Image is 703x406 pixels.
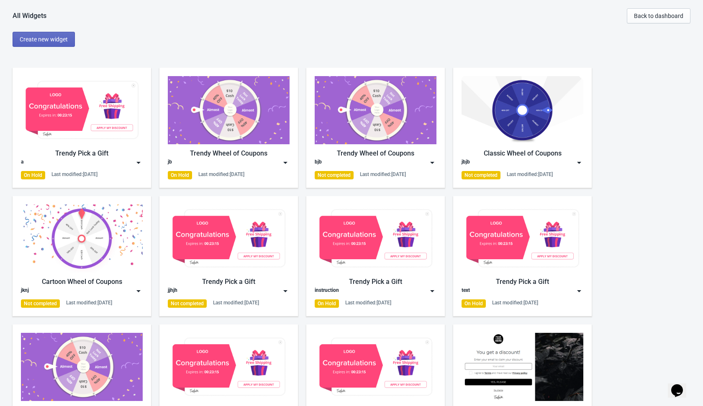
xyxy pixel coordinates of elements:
[21,204,143,273] img: cartoon_game.jpg
[168,148,290,158] div: Trendy Wheel of Coupons
[21,277,143,287] div: Cartoon Wheel of Coupons
[315,148,436,158] div: Trendy Wheel of Coupons
[360,171,406,178] div: Last modified: [DATE]
[168,171,192,179] div: On Hold
[168,76,290,144] img: trendy_game.png
[21,76,143,144] img: gift_game_v2.jpg
[462,287,470,295] div: text
[20,36,68,43] span: Create new widget
[462,76,583,144] img: classic_game.jpg
[198,171,244,178] div: Last modified: [DATE]
[168,333,290,401] img: gift_game_v2.jpg
[315,204,436,273] img: gift_game_v2.jpg
[21,299,60,308] div: Not completed
[462,299,486,308] div: On Hold
[492,299,538,306] div: Last modified: [DATE]
[634,13,683,19] span: Back to dashboard
[66,299,112,306] div: Last modified: [DATE]
[668,373,695,398] iframe: chat widget
[315,299,339,308] div: On Hold
[168,299,207,308] div: Not completed
[168,204,290,273] img: gift_game_v2.jpg
[462,277,583,287] div: Trendy Pick a Gift
[134,158,143,167] img: dropdown.png
[21,333,143,401] img: trendy_game.png
[13,12,46,20] div: All Widgets
[462,171,500,179] div: Not completed
[168,287,177,295] div: jjhjh
[315,171,354,179] div: Not completed
[462,158,470,167] div: jbjb
[315,277,436,287] div: Trendy Pick a Gift
[462,333,583,401] img: regular_popup.jpg
[462,204,583,273] img: gift_game_v2.jpg
[575,287,583,295] img: dropdown.png
[315,287,339,295] div: instruction
[315,158,322,167] div: bjb
[428,287,436,295] img: dropdown.png
[507,171,553,178] div: Last modified: [DATE]
[168,158,172,167] div: jb
[51,171,97,178] div: Last modified: [DATE]
[13,32,75,47] button: Create new widget
[213,299,259,306] div: Last modified: [DATE]
[627,8,690,23] button: Back to dashboard
[345,299,391,306] div: Last modified: [DATE]
[21,158,23,167] div: a
[21,287,29,295] div: jknj
[575,158,583,167] img: dropdown.png
[315,333,436,401] img: gift_game_v2.jpg
[281,287,290,295] img: dropdown.png
[21,148,143,158] div: Trendy Pick a Gift
[315,76,436,144] img: trendy_game.png
[462,148,583,158] div: Classic Wheel of Coupons
[21,171,45,179] div: On Hold
[134,287,143,295] img: dropdown.png
[281,158,290,167] img: dropdown.png
[168,277,290,287] div: Trendy Pick a Gift
[428,158,436,167] img: dropdown.png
